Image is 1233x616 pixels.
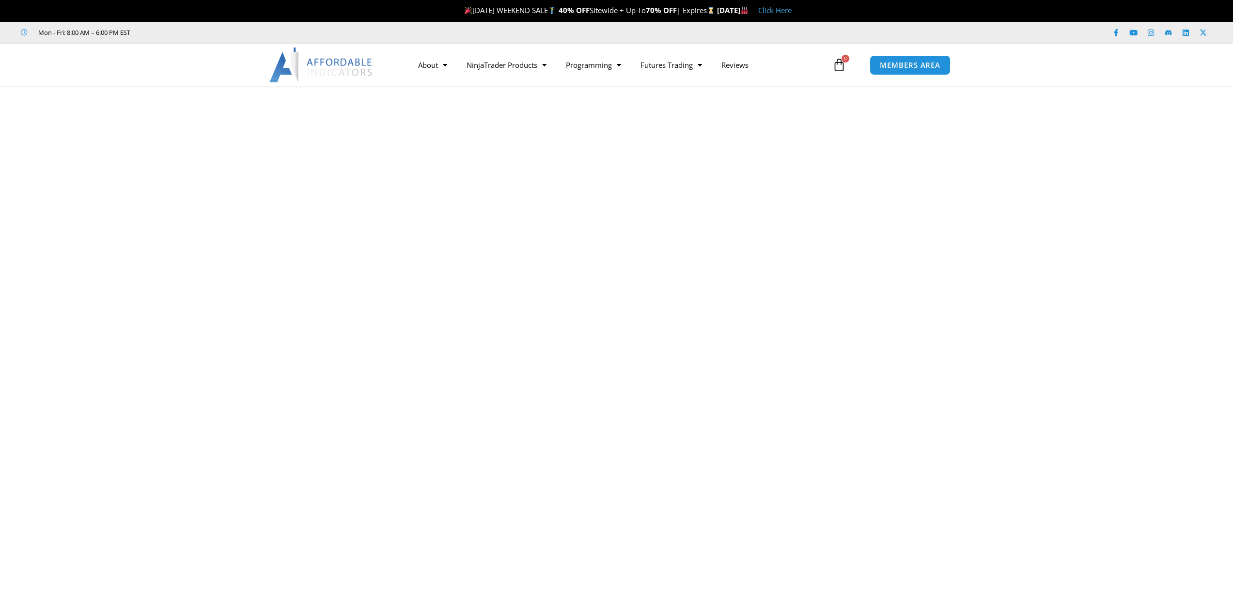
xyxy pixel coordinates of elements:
img: 🏌️‍♂️ [548,7,556,14]
strong: [DATE] [717,5,749,15]
span: Mon - Fri: 8:00 AM – 6:00 PM EST [36,27,130,38]
strong: 70% OFF [646,5,677,15]
nav: Menu [408,54,830,76]
a: MEMBERS AREA [870,55,951,75]
span: MEMBERS AREA [880,62,940,69]
a: Click Here [758,5,792,15]
img: 🎉 [465,7,472,14]
a: Programming [556,54,631,76]
img: ⌛ [707,7,715,14]
a: Futures Trading [631,54,712,76]
a: NinjaTrader Products [457,54,556,76]
strong: 40% OFF [559,5,590,15]
span: [DATE] WEEKEND SALE Sitewide + Up To | Expires [462,5,717,15]
span: 0 [842,55,849,63]
img: LogoAI | Affordable Indicators – NinjaTrader [269,47,374,82]
iframe: Customer reviews powered by Trustpilot [144,28,289,37]
img: 🏭 [741,7,748,14]
a: 0 [818,51,860,79]
a: About [408,54,457,76]
a: Reviews [712,54,758,76]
